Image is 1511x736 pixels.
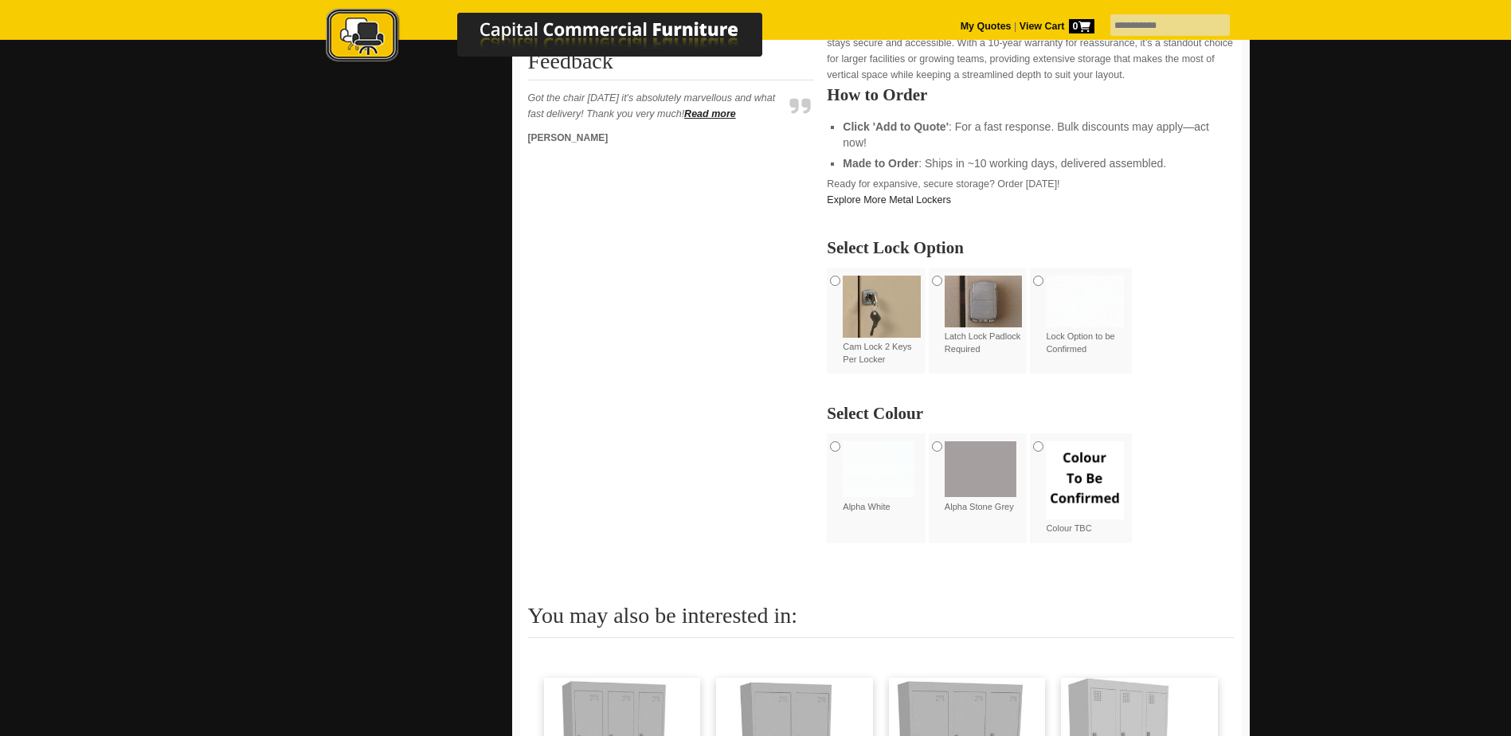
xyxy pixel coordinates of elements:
[843,120,949,133] strong: Click 'Add to Quote'
[827,194,951,206] a: Explore More Metal Lockers
[843,441,914,497] img: Alpha White
[827,3,1233,83] p: This six-compartment locker sorts out the mess of crowded spaces with its solid structure and cus...
[945,441,1023,513] label: Alpha Stone Grey
[528,604,1234,638] h2: You may also be interested in:
[945,276,1023,327] img: Latch Lock Padlock Required
[827,176,1233,208] p: Ready for expansive, secure storage? Order [DATE]!
[1020,21,1094,32] strong: View Cart
[282,8,840,71] a: Capital Commercial Furniture Logo
[1069,19,1094,33] span: 0
[961,21,1012,32] a: My Quotes
[282,8,840,66] img: Capital Commercial Furniture Logo
[827,87,1233,103] h2: How to Order
[1046,441,1124,534] label: Colour TBC
[528,130,783,146] p: [PERSON_NAME]
[1046,441,1124,519] img: Colour TBC
[1046,276,1124,355] label: Lock Option to be Confirmed
[827,240,1233,256] h2: Select Lock Option
[827,405,1233,421] h2: Select Colour
[1016,21,1094,32] a: View Cart0
[945,276,1023,355] label: Latch Lock Padlock Required
[843,441,921,513] label: Alpha White
[843,119,1217,151] li: : For a fast response. Bulk discounts may apply—act now!
[945,441,1016,497] img: Alpha Stone Grey
[843,157,918,170] strong: Made to Order
[843,276,921,366] label: Cam Lock 2 Keys Per Locker
[684,108,736,119] a: Read more
[528,90,783,122] p: Got the chair [DATE] it's absolutely marvellous and what fast delivery! Thank you very much!
[843,155,1217,171] li: : Ships in ~10 working days, delivered assembled.
[1046,276,1124,327] img: Lock Option to be Confirmed
[843,276,921,338] img: Cam Lock 2 Keys Per Locker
